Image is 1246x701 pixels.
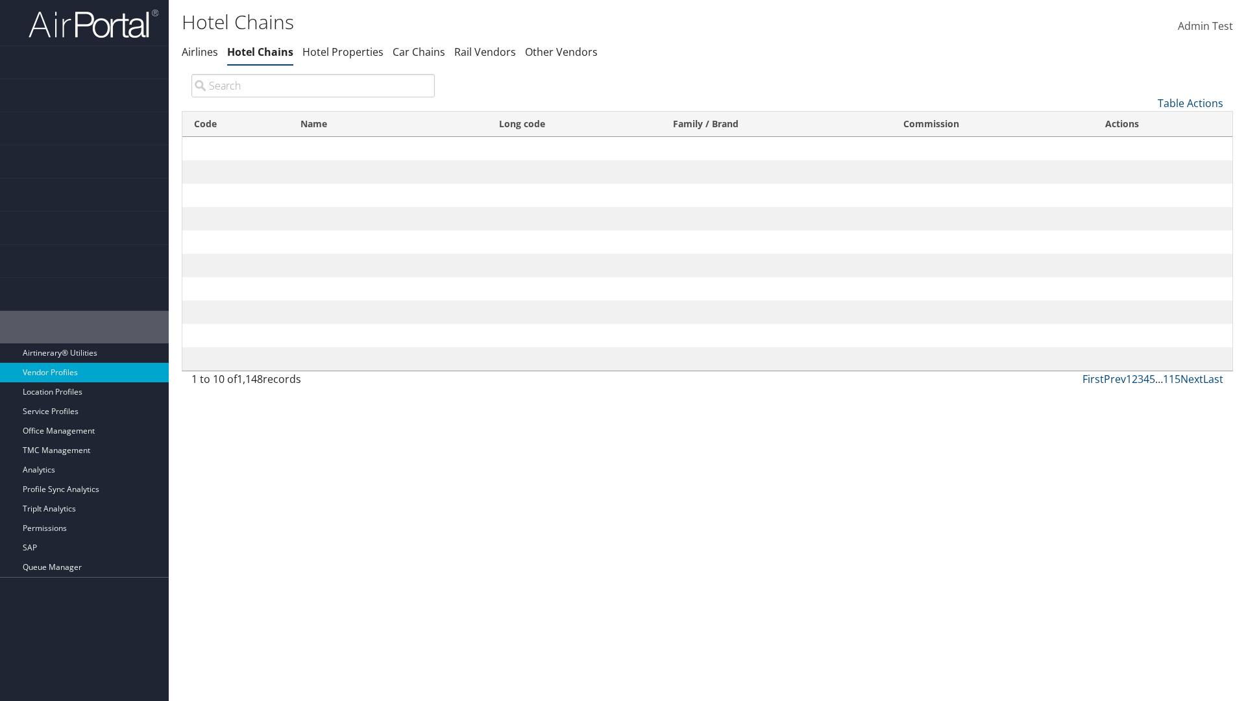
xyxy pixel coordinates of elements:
[227,45,293,59] a: Hotel Chains
[182,45,218,59] a: Airlines
[29,46,82,79] span: Dashboards
[892,160,1093,184] td: 10%
[1143,372,1149,386] a: 4
[1093,112,1232,137] th: Actions
[29,79,51,112] span: Trips
[29,212,72,244] span: Reporting
[182,230,289,254] td: TC
[1178,6,1233,47] a: Admin Test
[1155,372,1163,386] span: …
[1100,306,1117,318] a: Edit
[1100,189,1117,201] a: Edit
[892,230,1093,254] td: 0%
[289,347,487,371] td: ABBA HOTELES
[454,45,516,59] a: Rail Vendors
[1149,372,1155,386] a: 5
[487,112,661,137] th: Long code: activate to sort column ascending
[29,245,101,277] span: Company Admin
[892,184,1093,207] td: 0%
[182,137,289,160] td: 01
[302,45,384,59] a: Hotel Properties
[892,301,1093,324] td: 10%
[1178,19,1233,33] span: Admin Test
[29,178,107,211] span: Risk Management
[29,112,79,145] span: Book Travel
[1100,329,1117,341] a: Edit
[182,324,289,347] td: ?V
[892,324,1093,347] td: 10%
[182,160,289,184] td: TD
[182,184,289,207] td: ?C
[237,372,263,386] span: 1,148
[1138,372,1143,386] a: 3
[1100,142,1117,154] a: Edit
[1100,236,1117,248] a: Edit
[1203,372,1223,386] a: Last
[182,207,289,230] td: Â‡
[289,112,487,137] th: Name: activate to sort column descending
[892,277,1093,301] td: 10%
[182,301,289,324] td: XT
[29,8,158,39] img: airportal-logo.png
[182,347,289,371] td: AB
[1132,372,1138,386] a: 2
[182,254,289,277] td: AU
[29,311,106,343] span: AirPortal® Admin
[1104,372,1126,386] a: Prev
[1180,372,1203,386] a: Next
[525,45,598,59] a: Other Vendors
[29,145,97,178] span: Travel Approval
[1100,212,1117,225] a: Edit
[191,371,435,393] div: 1 to 10 of records
[892,112,1093,137] th: Commission: activate to sort column ascending
[892,347,1093,371] td: 0%
[182,112,289,137] th: Code: activate to sort column ascending
[191,74,435,97] input: Search
[29,278,97,310] span: Employee Tools
[1100,259,1117,271] a: Edit
[1158,96,1223,110] a: Table Actions
[393,45,445,59] a: Car Chains
[182,8,883,36] h1: Hotel Chains
[1082,372,1104,386] a: First
[892,254,1093,277] td: 0%
[1126,372,1132,386] a: 1
[1100,282,1117,295] a: Edit
[892,137,1093,160] td: 10%
[661,112,892,137] th: Family / Brand: activate to sort column ascending
[1163,372,1180,386] a: 115
[892,207,1093,230] td: 10%
[1100,166,1117,178] a: Edit
[1100,352,1117,365] a: Edit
